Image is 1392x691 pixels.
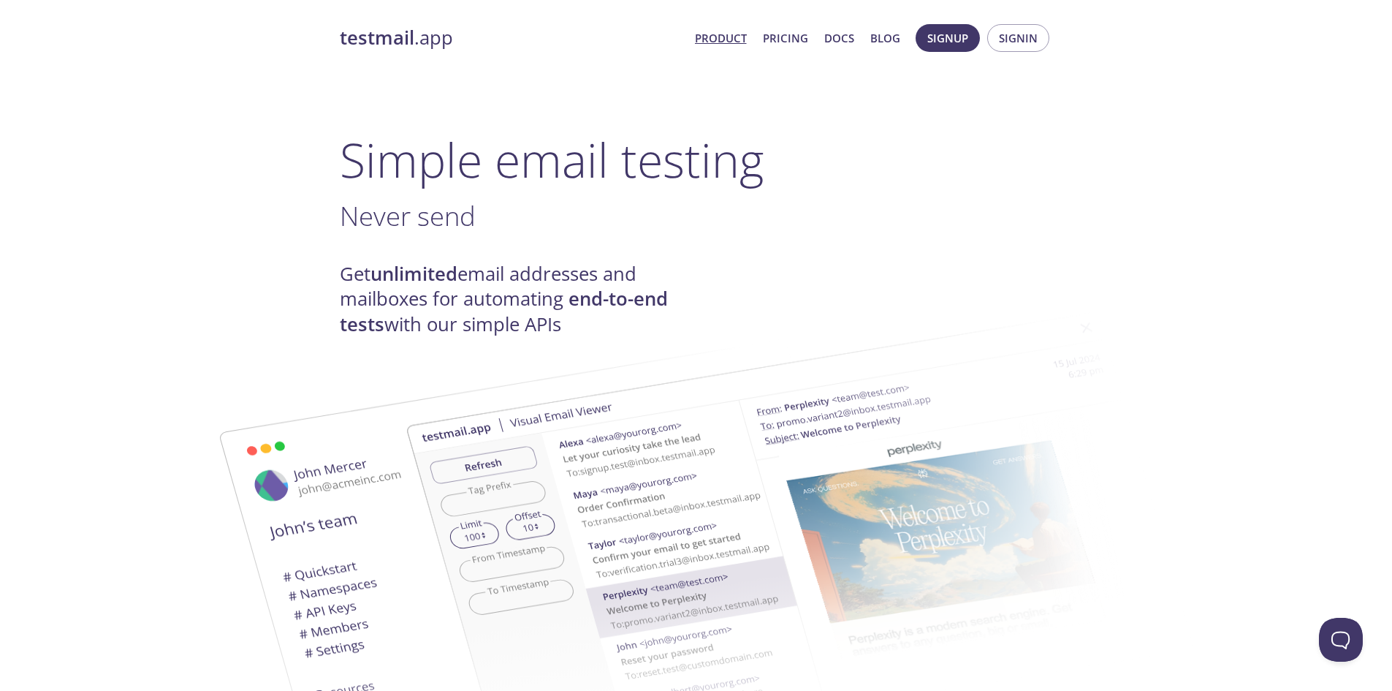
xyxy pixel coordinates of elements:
[927,29,968,48] span: Signup
[916,24,980,52] button: Signup
[1319,618,1363,662] iframe: Help Scout Beacon - Open
[695,29,747,48] a: Product
[370,261,457,287] strong: unlimited
[340,262,696,337] h4: Get email addresses and mailboxes for automating with our simple APIs
[340,26,683,50] a: testmail.app
[340,286,668,336] strong: end-to-end tests
[870,29,900,48] a: Blog
[340,197,476,234] span: Never send
[340,132,1053,188] h1: Simple email testing
[824,29,854,48] a: Docs
[340,25,414,50] strong: testmail
[763,29,808,48] a: Pricing
[999,29,1038,48] span: Signin
[987,24,1049,52] button: Signin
